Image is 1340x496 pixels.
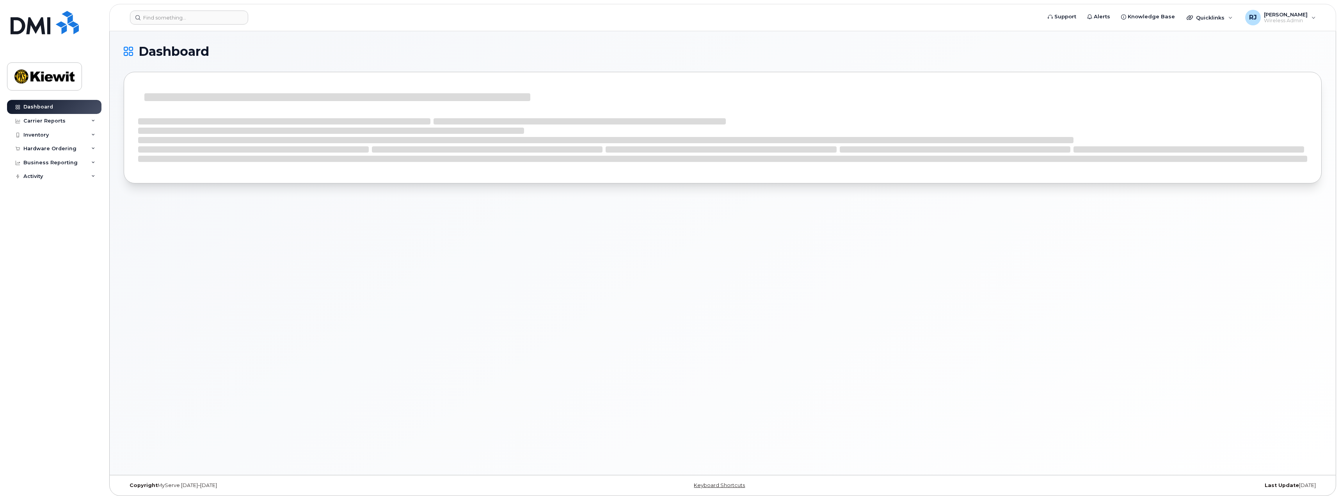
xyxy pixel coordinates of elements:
[694,482,745,488] a: Keyboard Shortcuts
[1265,482,1299,488] strong: Last Update
[139,46,209,57] span: Dashboard
[922,482,1322,489] div: [DATE]
[124,482,523,489] div: MyServe [DATE]–[DATE]
[130,482,158,488] strong: Copyright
